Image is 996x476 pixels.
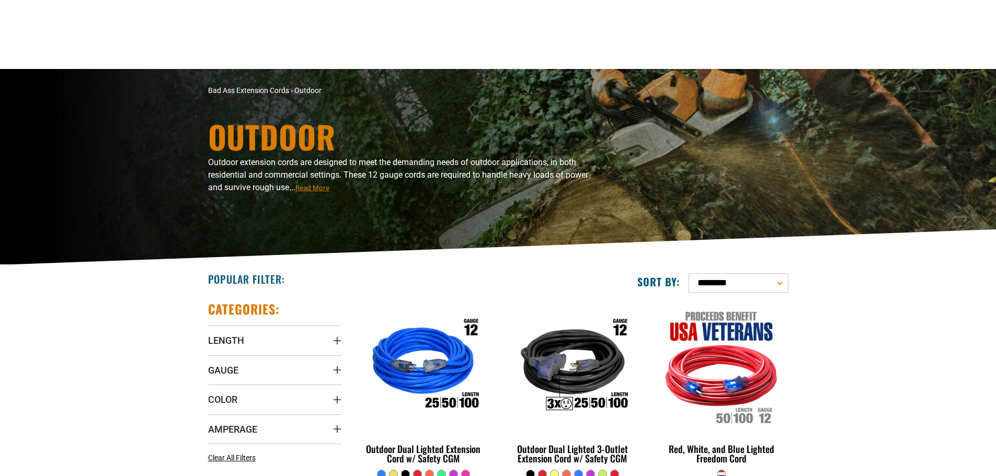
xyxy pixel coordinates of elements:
[208,326,341,355] summary: Length
[656,306,787,426] img: Red, White, and Blue Lighted Freedom Cord
[655,301,788,469] a: Red, White, and Blue Lighted Freedom Cord Red, White, and Blue Lighted Freedom Cord
[358,306,489,426] img: Outdoor Dual Lighted Extension Cord w/ Safety CGM
[208,272,285,286] h2: Popular Filter:
[357,444,490,463] div: Outdoor Dual Lighted Extension Cord w/ Safety CGM
[506,444,639,463] div: Outdoor Dual Lighted 3-Outlet Extension Cord w/ Safety CGM
[637,275,680,288] label: Sort by:
[208,157,588,192] span: Outdoor extension cords are designed to meet the demanding needs of outdoor applications, in both...
[291,86,293,95] span: ›
[507,306,638,426] img: Outdoor Dual Lighted 3-Outlet Extension Cord w/ Safety CGM
[208,85,590,96] nav: breadcrumbs
[208,334,244,346] span: Length
[506,301,639,469] a: Outdoor Dual Lighted 3-Outlet Extension Cord w/ Safety CGM Outdoor Dual Lighted 3-Outlet Extensio...
[208,414,341,444] summary: Amperage
[208,301,280,317] h2: Categories:
[208,385,341,414] summary: Color
[208,121,590,152] h1: Outdoor
[208,86,289,95] a: Bad Ass Extension Cords
[655,444,788,463] div: Red, White, and Blue Lighted Freedom Cord
[295,184,329,192] span: Read More
[208,423,257,435] span: Amperage
[208,454,256,462] span: Clear All Filters
[208,393,237,405] span: Color
[294,86,322,95] span: Outdoor
[208,452,260,463] a: Clear All Filters
[208,355,341,385] summary: Gauge
[208,364,238,376] span: Gauge
[357,301,490,469] a: Outdoor Dual Lighted Extension Cord w/ Safety CGM Outdoor Dual Lighted Extension Cord w/ Safety CGM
